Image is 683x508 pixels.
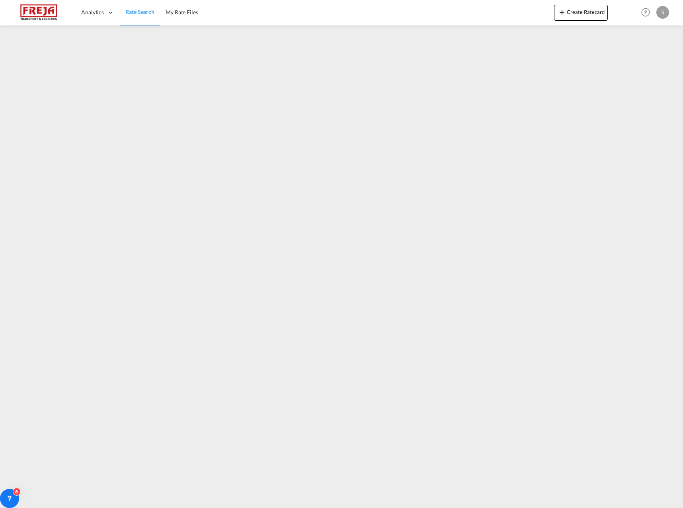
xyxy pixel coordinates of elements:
[166,9,198,16] span: My Rate Files
[557,7,567,17] md-icon: icon-plus 400-fg
[125,8,154,15] span: Rate Search
[554,5,608,21] button: icon-plus 400-fgCreate Ratecard
[656,6,669,19] div: S
[12,4,66,21] img: 586607c025bf11f083711d99603023e7.png
[639,6,656,20] div: Help
[81,8,104,16] span: Analytics
[639,6,652,19] span: Help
